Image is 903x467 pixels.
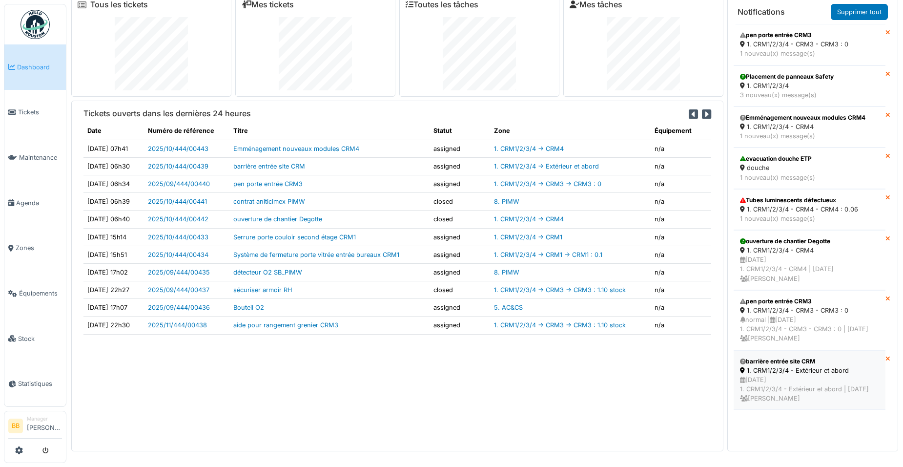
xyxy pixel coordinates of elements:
div: pen porte entrée CRM3 [740,297,879,306]
a: 8. PIMW [494,269,519,276]
a: Équipements [4,271,66,316]
td: n/a [651,211,711,228]
a: 2025/10/444/00443 [148,145,208,152]
td: n/a [651,175,711,192]
a: 5. AC&CS [494,304,523,311]
li: BB [8,419,23,433]
a: evacuation douche ETP douche 1 nouveau(x) message(s) [734,148,885,189]
a: pen porte entrée CRM3 [233,180,303,188]
a: 2025/10/444/00441 [148,198,207,205]
td: closed [430,281,490,299]
a: Zones [4,226,66,271]
td: [DATE] 06h34 [83,175,144,192]
a: 1. CRM1/2/3/4 -> CRM3 -> CRM3 : 1.10 stock [494,321,626,329]
td: assigned [430,299,490,317]
a: 2025/10/444/00442 [148,215,208,223]
a: Tickets [4,90,66,135]
a: 2025/11/444/00438 [148,321,207,329]
div: 1 nouveau(x) message(s) [740,49,879,58]
td: [DATE] 15h14 [83,228,144,246]
span: Dashboard [17,63,62,72]
a: 1. CRM1/2/3/4 -> CRM3 -> CRM3 : 1.10 stock [494,286,626,294]
a: ouverture de chantier Degotte [233,215,322,223]
img: Badge_color-CXgf-gQk.svg [21,10,50,39]
a: Stock [4,316,66,361]
div: barrière entrée site CRM [740,357,879,366]
td: n/a [651,193,711,211]
a: 8. PIMW [494,198,519,205]
td: [DATE] 17h07 [83,299,144,317]
td: [DATE] 15h51 [83,246,144,263]
td: [DATE] 22h27 [83,281,144,299]
a: Agenda [4,180,66,226]
div: [DATE] 1. CRM1/2/3/4 - CRM4 | [DATE] [PERSON_NAME] [740,255,879,283]
a: Serrure porte couloir second étage CRM1 [233,233,356,241]
a: contrat aniticimex PIMW [233,198,305,205]
a: 2025/09/444/00437 [148,286,209,294]
td: assigned [430,157,490,175]
div: 1 nouveau(x) message(s) [740,214,879,223]
div: 1. CRM1/2/3/4 - CRM3 - CRM3 : 0 [740,306,879,315]
a: 2025/10/444/00433 [148,233,208,241]
td: closed [430,211,490,228]
a: détecteur O2 SB_PIMW [233,269,302,276]
a: ouverture de chantier Degotte 1. CRM1/2/3/4 - CRM4 [DATE]1. CRM1/2/3/4 - CRM4 | [DATE] [PERSON_NAME] [734,230,885,290]
div: Emménagement nouveaux modules CRM4 [740,113,879,122]
div: [DATE] 1. CRM1/2/3/4 - Extérieur et abord | [DATE] [PERSON_NAME] [740,375,879,403]
td: [DATE] 07h41 [83,140,144,157]
td: [DATE] 06h39 [83,193,144,211]
span: Équipements [19,289,62,298]
td: [DATE] 22h30 [83,317,144,334]
a: 1. CRM1/2/3/4 -> CRM4 [494,215,564,223]
td: closed [430,193,490,211]
th: Numéro de référence [144,122,229,140]
th: Date [83,122,144,140]
a: Placement de panneaux Safety 1. CRM1/2/3/4 3 nouveau(x) message(s) [734,65,885,106]
div: evacuation douche ETP [740,154,879,163]
a: Tubes luminescents défectueux 1. CRM1/2/3/4 - CRM4 - CRM4 : 0.06 1 nouveau(x) message(s) [734,189,885,230]
div: 1. CRM1/2/3/4 - CRM3 - CRM3 : 0 [740,40,879,49]
div: 3 nouveau(x) message(s) [740,90,879,100]
a: 1. CRM1/2/3/4 -> CRM1 [494,233,562,241]
td: assigned [430,246,490,263]
h6: Tickets ouverts dans les dernières 24 heures [83,109,251,118]
a: pen porte entrée CRM3 1. CRM1/2/3/4 - CRM3 - CRM3 : 0 1 nouveau(x) message(s) [734,24,885,65]
span: Maintenance [19,153,62,162]
a: 2025/10/444/00434 [148,251,208,258]
div: 1 nouveau(x) message(s) [740,131,879,141]
td: assigned [430,228,490,246]
span: Tickets [18,107,62,117]
div: 1. CRM1/2/3/4 - Extérieur et abord [740,366,879,375]
a: sécuriser armoir RH [233,286,292,294]
div: 1 nouveau(x) message(s) [740,173,879,182]
span: Zones [16,243,62,253]
div: normal | [DATE] 1. CRM1/2/3/4 - CRM3 - CRM3 : 0 | [DATE] [PERSON_NAME] [740,315,879,343]
a: barrière entrée site CRM [233,163,305,170]
td: assigned [430,263,490,281]
div: ouverture de chantier Degotte [740,237,879,246]
a: Emménagement nouveaux modules CRM4 [233,145,359,152]
div: Manager [27,415,62,423]
a: 2025/09/444/00436 [148,304,210,311]
span: Stock [18,334,62,343]
td: n/a [651,157,711,175]
a: Maintenance [4,135,66,180]
a: BB Manager[PERSON_NAME] [8,415,62,439]
a: 1. CRM1/2/3/4 -> Extérieur et abord [494,163,599,170]
a: aide pour rangement grenier CRM3 [233,321,338,329]
a: Emménagement nouveaux modules CRM4 1. CRM1/2/3/4 - CRM4 1 nouveau(x) message(s) [734,106,885,148]
td: n/a [651,140,711,157]
td: assigned [430,140,490,157]
td: n/a [651,317,711,334]
td: n/a [651,299,711,317]
a: Statistiques [4,361,66,407]
a: Dashboard [4,44,66,90]
td: [DATE] 06h40 [83,211,144,228]
td: n/a [651,281,711,299]
span: Agenda [16,198,62,208]
td: n/a [651,263,711,281]
a: 2025/09/444/00435 [148,269,210,276]
div: Placement de panneaux Safety [740,72,879,81]
a: 1. CRM1/2/3/4 -> CRM4 [494,145,564,152]
td: assigned [430,317,490,334]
